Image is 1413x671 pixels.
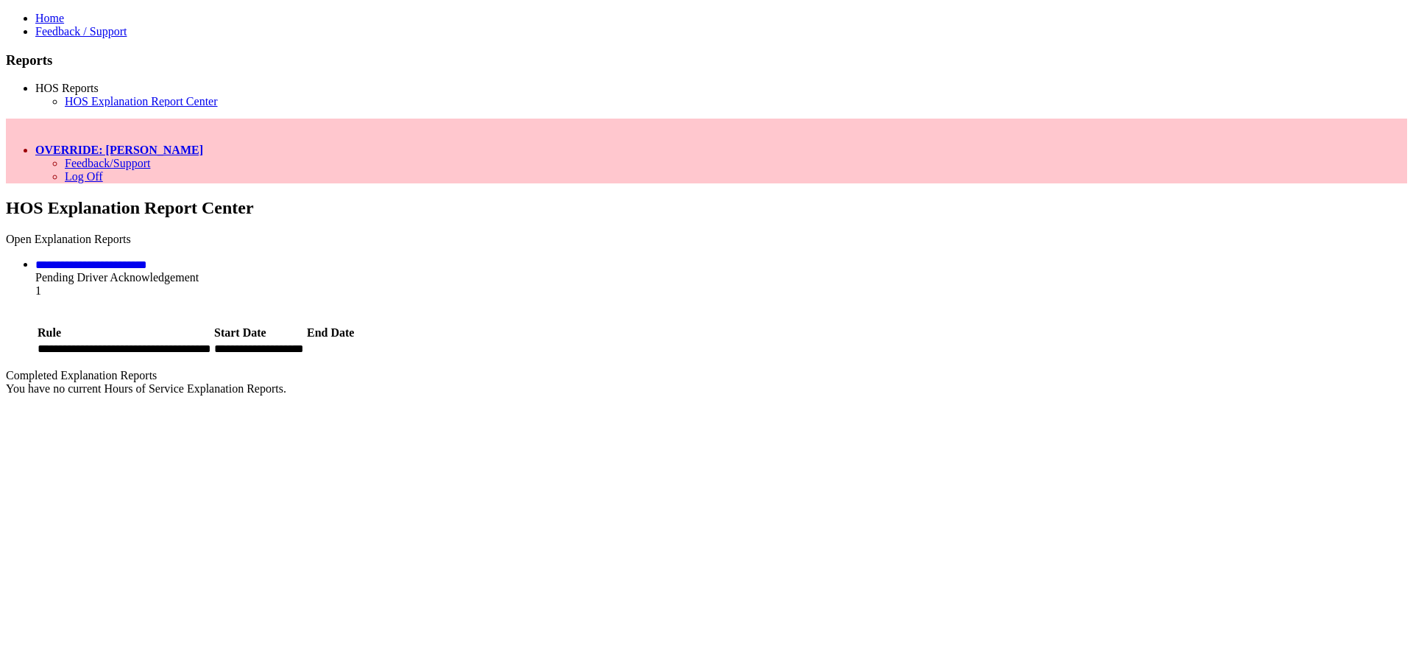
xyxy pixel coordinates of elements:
[65,170,103,183] a: Log Off
[35,12,64,24] a: Home
[6,369,1407,382] div: Completed Explanation Reports
[65,157,150,169] a: Feedback/Support
[35,82,99,94] a: HOS Reports
[6,52,1407,68] h3: Reports
[306,326,355,340] th: End Date
[35,271,199,284] span: Pending Driver Acknowledgement
[35,25,127,38] a: Feedback / Support
[35,284,1407,298] div: 1
[37,326,212,340] th: Rule
[65,95,218,108] a: HOS Explanation Report Center
[6,198,1407,218] h2: HOS Explanation Report Center
[213,326,305,340] th: Start Date
[6,233,1407,246] div: Open Explanation Reports
[6,382,1407,396] div: You have no current Hours of Service Explanation Reports.
[35,144,203,156] a: OVERRIDE: [PERSON_NAME]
